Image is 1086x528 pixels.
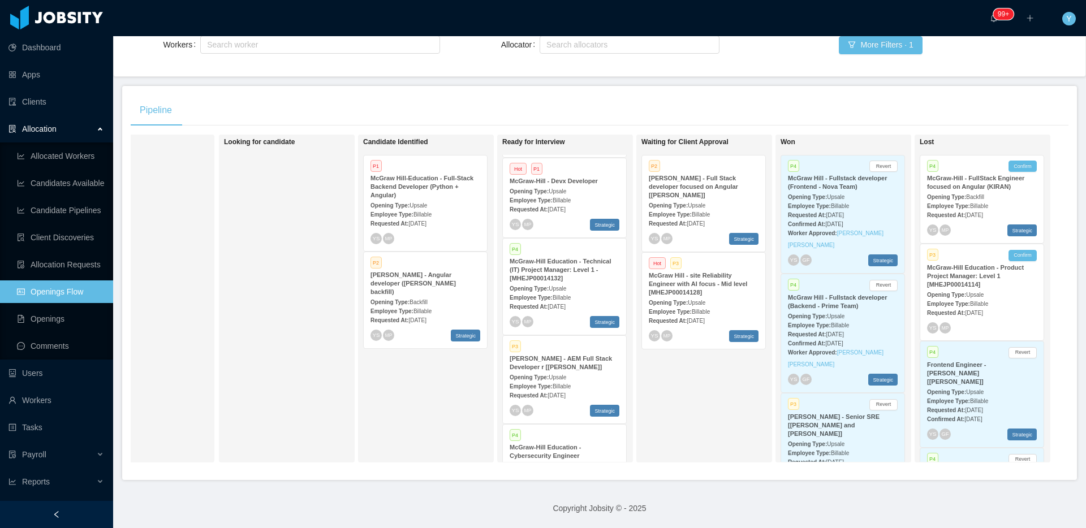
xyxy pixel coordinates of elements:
span: [DATE] [965,407,982,413]
strong: McGraw-Hill - FullStack Engineer focused on Angular (KIRAN) [927,175,1024,190]
a: icon: file-textOpenings [17,308,104,330]
span: Reports [22,477,50,486]
a: icon: line-chartCandidates Available [17,172,104,194]
span: Billable [553,383,571,389]
span: Upsale [827,313,844,319]
span: MP [942,325,949,330]
span: Upsale [549,188,566,194]
i: icon: file-protect [8,451,16,458]
span: Hot [510,163,527,175]
div: Pipeline [131,94,181,126]
strong: Employee Type: [649,211,692,218]
a: icon: file-searchClient Discoveries [17,226,104,249]
span: [DATE] [965,212,982,218]
span: YS [929,227,936,233]
strong: Opening Type: [649,300,688,306]
strong: Opening Type: [788,313,827,319]
strong: Opening Type: [370,202,410,209]
strong: Employee Type: [927,301,970,307]
strong: Opening Type: [649,202,688,209]
span: Billable [553,295,571,301]
span: Billable [413,308,432,314]
span: Billable [970,301,988,307]
span: Strategic [1007,224,1037,236]
strong: Confirmed At: [927,416,964,422]
span: Upsale [827,194,844,200]
span: Allocation [22,124,57,133]
strong: Employee Type: [788,450,831,456]
sup: 427 [993,8,1014,20]
label: Workers [163,40,200,49]
i: icon: bell [990,14,998,22]
input: Allocator [543,38,549,51]
span: P4 [927,346,938,358]
strong: Employee Type: [927,203,970,209]
span: Billable [692,309,710,315]
span: YS [511,221,519,227]
strong: Employee Type: [370,308,413,314]
strong: Opening Type: [510,188,549,194]
strong: Requested At: [788,331,826,337]
span: [DATE] [826,459,843,465]
span: Y [1066,12,1071,25]
strong: Requested At: [649,220,687,227]
strong: [PERSON_NAME] - Senior SRE [[PERSON_NAME] and [PERSON_NAME]] [788,413,880,437]
span: Billable [413,211,432,218]
span: MP [942,228,949,233]
strong: Employee Type: [788,203,831,209]
span: Strategic [868,254,898,266]
strong: Frontend Engineer - [PERSON_NAME] [[PERSON_NAME]] [927,361,986,385]
span: GF [802,257,809,263]
strong: McGraw-Hill Education - Technical (IT) Project Manager: Level 1 - [MHEJP00014132] [510,258,611,282]
strong: [PERSON_NAME] - Full Stack developer focused on Angular [[PERSON_NAME]] [649,175,738,198]
strong: Requested At: [927,212,965,218]
span: [DATE] [687,220,704,227]
span: [DATE] [825,221,843,227]
span: Payroll [22,450,46,459]
span: Billable [692,211,710,218]
a: icon: line-chartCandidate Pipelines [17,199,104,222]
div: Search allocators [546,39,708,50]
a: icon: robotUsers [8,362,104,384]
h1: Lost [920,138,1078,146]
button: icon: filterMore Filters · 1 [839,36,922,54]
strong: Opening Type: [370,299,410,305]
span: Billable [970,398,988,404]
span: YS [790,376,797,383]
strong: McGraw-Hill - Devx Developer [510,178,598,184]
button: Revert [1009,454,1037,465]
span: Billable [553,197,571,204]
h1: Won [781,138,939,146]
label: Allocator [501,40,540,49]
strong: Confirmed At: [788,340,825,347]
a: icon: line-chartAllocated Workers [17,145,104,167]
span: MP [663,236,670,241]
strong: Requested At: [510,392,548,399]
span: MP [385,332,392,337]
h1: Looking for candidate [224,138,382,146]
span: [DATE] [826,331,843,337]
span: Strategic [1007,429,1037,440]
span: P2 [370,257,382,269]
strong: Worker Approved: [788,349,837,356]
strong: Requested At: [788,459,826,465]
span: Billable [831,322,849,328]
span: Upsale [549,374,566,380]
strong: [PERSON_NAME] - Angular developer ([PERSON_NAME] backfill) [370,271,456,295]
span: P4 [788,279,799,291]
span: Backfill [410,299,428,305]
span: Upsale [688,300,705,306]
a: icon: pie-chartDashboard [8,36,104,59]
i: icon: solution [8,125,16,133]
span: Strategic [590,316,619,328]
span: Hot [649,257,666,269]
span: [DATE] [964,416,982,422]
span: P4 [927,160,938,172]
strong: Opening Type: [788,441,827,447]
strong: Worker Approved: [788,230,837,236]
span: P3 [927,249,938,261]
span: MP [524,222,531,227]
i: icon: line-chart [8,478,16,486]
span: MP [663,333,670,338]
span: GF [941,431,949,437]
